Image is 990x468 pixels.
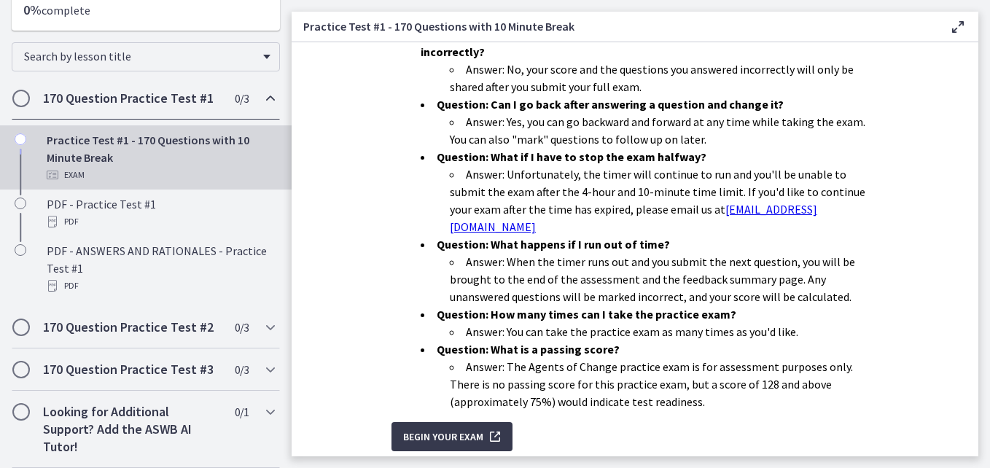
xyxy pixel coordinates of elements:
p: complete [23,1,268,19]
span: 0% [23,1,42,18]
li: Answer: Unfortunately, the timer will continue to run and you'll be unable to submit the exam aft... [450,165,878,235]
h2: 170 Question Practice Test #1 [43,90,221,107]
h2: 170 Question Practice Test #2 [43,319,221,336]
h2: 170 Question Practice Test #3 [43,361,221,378]
span: 0 / 3 [235,319,249,336]
span: Search by lesson title [24,49,256,63]
div: PDF [47,213,274,230]
div: Exam [47,166,274,184]
h2: Looking for Additional Support? Add the ASWB AI Tutor! [43,403,221,456]
span: 0 / 3 [235,90,249,107]
div: PDF - Practice Test #1 [47,195,274,230]
strong: Question: Can I go back after answering a question and change it? [437,97,784,112]
div: PDF [47,277,274,295]
div: Practice Test #1 - 170 Questions with 10 Minute Break [47,131,274,184]
span: 0 / 1 [235,403,249,421]
button: Begin Your Exam [391,422,512,451]
strong: Question: What if I have to stop the exam halfway? [437,149,706,164]
li: Answer: Yes, you can go backward and forward at any time while taking the exam. You can also "mar... [450,113,878,148]
span: Begin Your Exam [403,428,483,445]
strong: Question: How many times can I take the practice exam? [437,307,736,321]
span: 0 / 3 [235,361,249,378]
li: Answer: The Agents of Change practice exam is for assessment purposes only. There is no passing s... [450,358,878,410]
h3: Practice Test #1 - 170 Questions with 10 Minute Break [303,17,926,35]
li: Answer: When the timer runs out and you submit the next question, you will be brought to the end ... [450,253,878,305]
div: PDF - ANSWERS AND RATIONALES - Practice Test #1 [47,242,274,295]
li: Answer: No, your score and the questions you answered incorrectly will only be shared after you s... [450,61,878,95]
strong: Question: What happens if I run out of time? [437,237,670,251]
div: Search by lesson title [12,42,280,71]
strong: Question: What is a passing score? [437,342,620,356]
li: Answer: You can take the practice exam as many times as you'd like. [450,323,878,340]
